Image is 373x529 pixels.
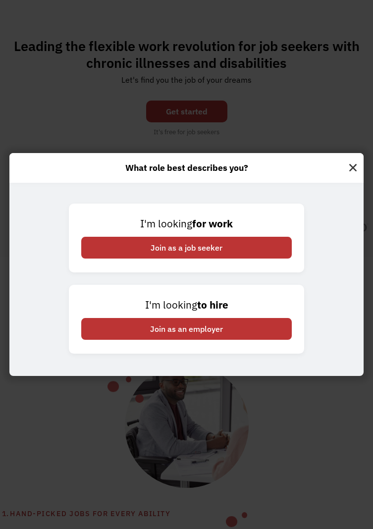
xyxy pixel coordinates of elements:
[81,318,292,340] div: Join as an employer
[192,217,233,230] strong: for work
[81,216,292,232] div: I'm looking
[81,297,292,313] div: I'm looking
[69,285,304,354] a: I'm lookingto hireJoin as an employer
[197,298,228,312] strong: to hire
[125,162,248,173] strong: What role best describes you?
[81,237,292,259] div: Join as a job seeker
[69,204,304,272] a: I'm lookingfor workJoin as a job seeker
